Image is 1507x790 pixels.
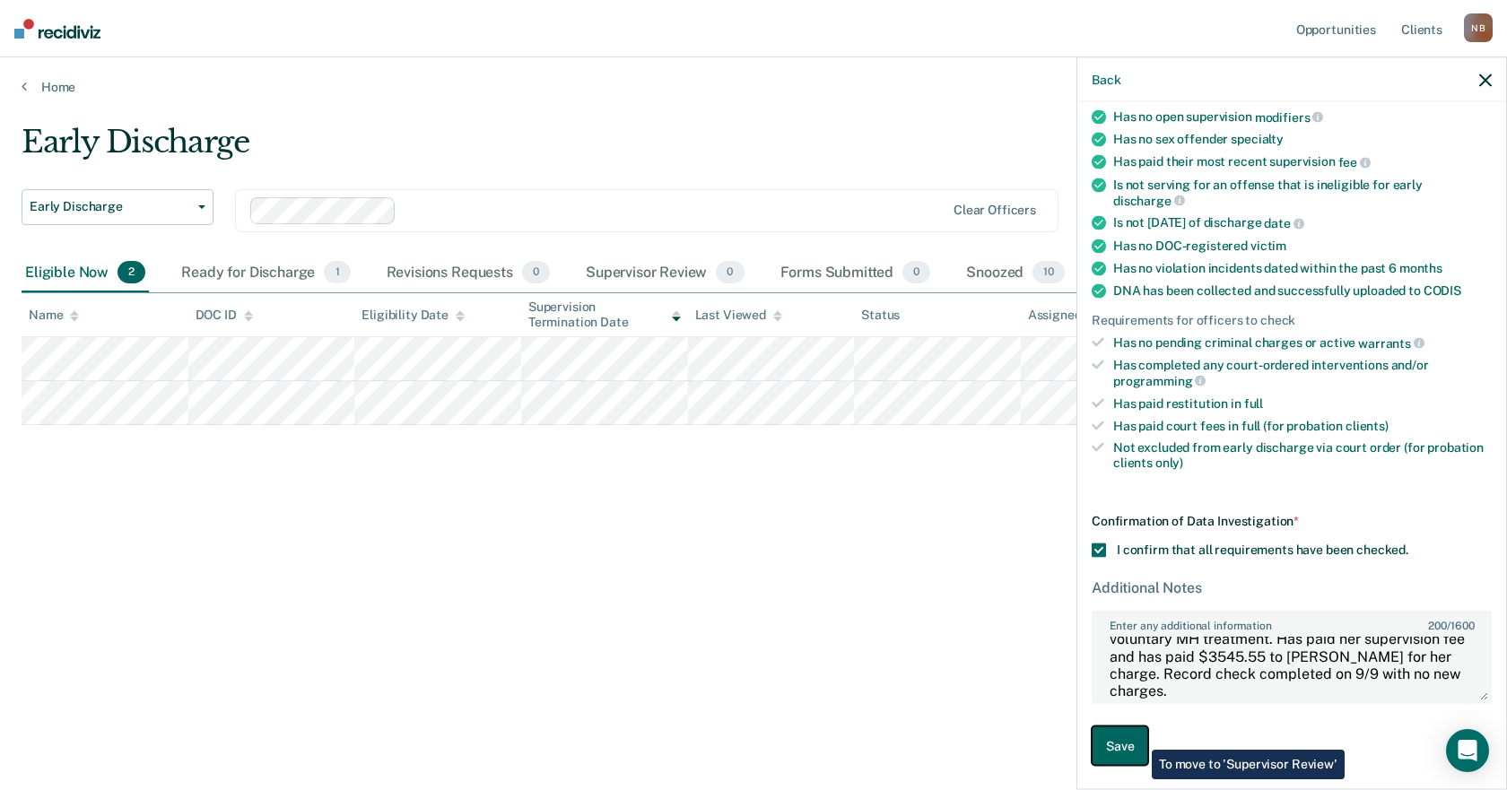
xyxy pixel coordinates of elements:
div: Eligibility Date [362,308,465,323]
img: Recidiviz [14,19,100,39]
span: 0 [902,261,930,284]
div: Supervision Termination Date [528,300,681,330]
div: Has no DOC-registered [1113,238,1492,253]
span: 2 [118,261,145,284]
span: Early Discharge [30,199,191,214]
div: Ready for Discharge [178,254,353,293]
span: fee [1338,155,1371,169]
span: only) [1155,456,1183,470]
div: Name [29,308,79,323]
div: Assigned to [1028,308,1112,323]
div: Not excluded from early discharge via court order (for probation clients [1113,440,1492,471]
span: specialty [1231,132,1284,146]
span: clients) [1346,418,1389,432]
textarea: Client has open intervention due to still being in voluntary MH treatment. Has paid her supervisi... [1093,636,1490,702]
div: N B [1464,13,1493,42]
a: Home [22,79,1485,95]
span: modifiers [1255,109,1324,124]
div: Has no pending criminal charges or active [1113,334,1492,351]
span: months [1399,260,1442,274]
span: victim [1250,238,1286,252]
span: warrants [1358,335,1424,350]
div: Is not [DATE] of discharge [1113,215,1492,231]
div: Open Intercom Messenger [1446,729,1489,772]
div: Has paid court fees in full (for probation [1113,418,1492,433]
span: date [1264,216,1303,230]
div: Is not serving for an offense that is ineligible for early [1113,177,1492,207]
button: Back [1092,72,1120,87]
div: Has paid restitution in [1113,395,1492,411]
span: discharge [1113,193,1185,207]
span: I confirm that all requirements have been checked. [1117,542,1408,556]
span: 1 [324,261,350,284]
span: programming [1113,373,1206,387]
div: Revisions Requests [383,254,553,293]
div: Has paid their most recent supervision [1113,154,1492,170]
div: Early Discharge [22,124,1152,175]
div: DOC ID [196,308,253,323]
div: Confirmation of Data Investigation [1092,513,1492,528]
div: Last Viewed [695,308,782,323]
span: / 1600 [1428,619,1474,631]
span: 0 [522,261,550,284]
div: Forms Submitted [777,254,935,293]
div: Has no sex offender [1113,132,1492,147]
div: Has no open supervision [1113,109,1492,125]
div: Clear officers [954,203,1036,218]
span: full [1244,395,1263,410]
div: Status [861,308,900,323]
div: Snoozed [963,254,1068,293]
span: CODIS [1424,282,1461,297]
div: Additional Notes [1092,578,1492,595]
label: Enter any additional information [1093,612,1490,631]
span: 0 [716,261,744,284]
div: Eligible Now [22,254,149,293]
span: 10 [1032,261,1065,284]
div: Has completed any court-ordered interventions and/or [1113,358,1492,388]
span: 200 [1428,619,1447,631]
div: Supervisor Review [582,254,748,293]
button: Save [1092,725,1148,766]
div: Has no violation incidents dated within the past 6 [1113,260,1492,275]
div: DNA has been collected and successfully uploaded to [1113,282,1492,298]
div: Requirements for officers to check [1092,312,1492,327]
